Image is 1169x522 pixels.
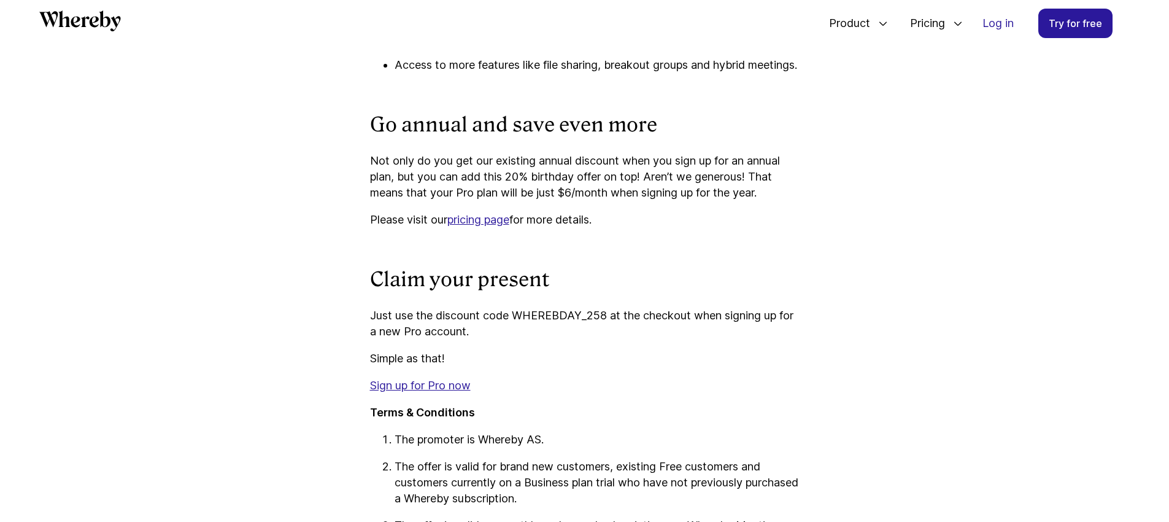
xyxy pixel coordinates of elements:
a: Sign up for Pro now [370,379,471,392]
p: The promoter is Whereby AS. [395,432,800,448]
span: Product [817,3,873,44]
a: Whereby [39,10,121,36]
span: Pricing [898,3,948,44]
h3: Go annual and save even more [370,112,800,138]
a: Try for free [1038,9,1113,38]
p: Please visit our for more details. [370,212,800,228]
a: Log in [973,9,1024,37]
p: Just use the discount code WHEREBDAY_258 at the checkout when signing up for a new Pro account. [370,308,800,340]
svg: Whereby [39,10,121,31]
a: pricing page [447,213,509,226]
p: Access to more features like file sharing, breakout groups and hybrid meetings. [395,57,800,73]
p: The offer is valid for brand new customers, existing Free customers and customers currently on a ... [395,459,800,507]
p: Not only do you get our existing annual discount when you sign up for an annual plan, but you can... [370,153,800,201]
p: Simple as that! [370,351,800,367]
h3: Claim your present [370,267,800,293]
strong: Terms & Conditions [370,406,475,419]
